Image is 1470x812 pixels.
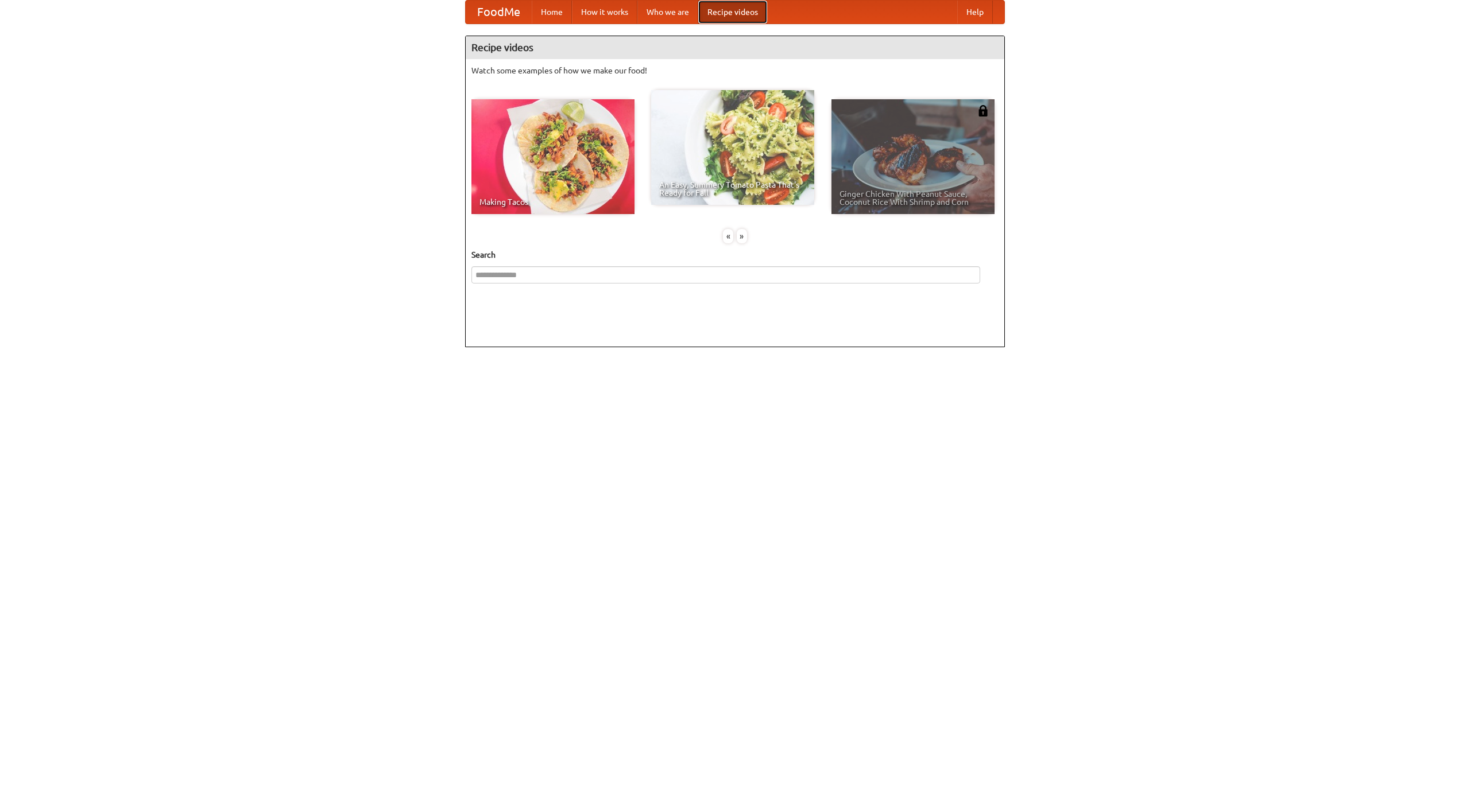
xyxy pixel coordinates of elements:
a: Help [957,1,993,24]
div: « [723,229,733,243]
span: An Easy, Summery Tomato Pasta That's Ready for Fall [659,181,806,197]
div: » [737,229,747,243]
a: An Easy, Summery Tomato Pasta That's Ready for Fall [651,90,814,205]
a: Recipe videos [698,1,767,24]
a: How it works [572,1,637,24]
a: Home [532,1,572,24]
span: Making Tacos [479,198,626,206]
img: 483408.png [977,105,989,116]
p: Watch some examples of how we make our food! [471,65,999,76]
a: FoodMe [466,1,532,24]
a: Who we are [637,1,698,24]
h4: Recipe videos [466,36,1004,59]
a: Making Tacos [471,99,635,214]
h5: Search [471,249,999,261]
